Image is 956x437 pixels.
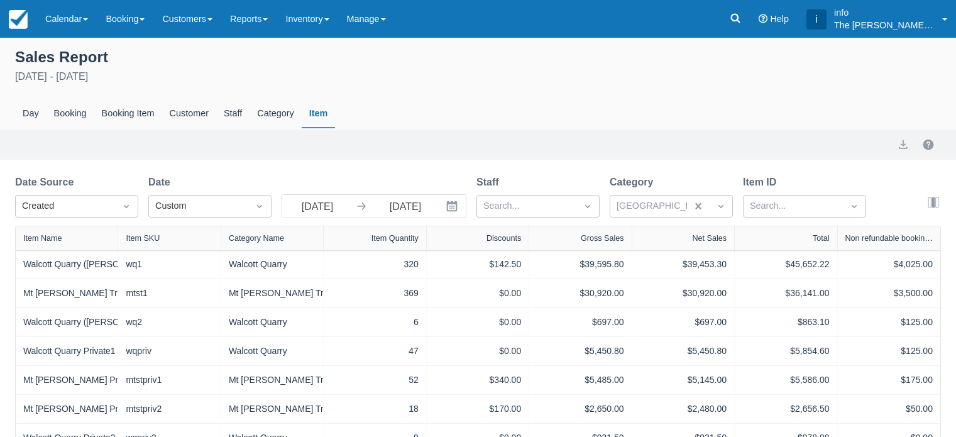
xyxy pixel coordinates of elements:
span: Dropdown icon [581,200,594,213]
div: $125.00 [845,316,933,329]
div: 320 [331,258,418,271]
div: Customer [162,99,216,128]
div: $30,920.00 [640,287,727,300]
div: $5,586.00 [742,373,829,387]
div: Discounts [486,234,521,243]
div: Category Name [229,234,284,243]
div: Day [15,99,47,128]
div: $0.00 [434,316,521,329]
div: Item SKU [126,234,160,243]
div: $863.10 [742,316,829,329]
div: Booking Item [94,99,162,128]
div: Item Quantity [371,234,419,243]
div: $175.00 [845,373,933,387]
label: Category [610,175,658,190]
div: $2,650.00 [537,402,624,416]
div: Item [302,99,336,128]
span: Dropdown icon [848,200,860,213]
div: $697.00 [640,316,727,329]
div: $39,595.80 [537,258,624,271]
div: Mt [PERSON_NAME] Trilobite beds [229,287,316,300]
a: Walcott Quarry ([PERSON_NAME] Shale) [23,258,185,271]
span: Dropdown icon [253,200,266,213]
div: Non refundable booking fee (included) [845,234,933,243]
div: $50.00 [845,402,933,416]
div: wq2 [126,316,212,329]
div: Walcott Quarry [229,258,316,271]
div: Custom [155,199,242,213]
img: checkfront-main-nav-mini-logo.png [9,10,28,29]
div: $2,480.00 [640,402,727,416]
span: Dropdown icon [715,200,727,213]
div: 47 [331,345,418,358]
button: export [896,137,911,152]
div: Staff [216,99,250,128]
div: Sales Report [15,45,941,67]
div: $3,500.00 [845,287,933,300]
a: Mt [PERSON_NAME] Private2 Closed [23,402,171,416]
span: Help [770,14,789,24]
div: $30,920.00 [537,287,624,300]
label: Date Source [15,175,79,190]
label: Staff [476,175,504,190]
div: wq1 [126,258,212,271]
span: Dropdown icon [120,200,133,213]
div: Item Name [23,234,62,243]
a: Mt [PERSON_NAME] Trilobite Beds [23,287,162,300]
p: info [834,6,935,19]
button: Interact with the calendar and add the check-in date for your trip. [441,195,466,218]
div: $125.00 [845,345,933,358]
div: $5,450.80 [537,345,624,358]
div: $0.00 [434,287,521,300]
a: Mt [PERSON_NAME] Private1 Closed [23,373,171,387]
i: Help [759,14,767,23]
div: Category [250,99,301,128]
div: Mt [PERSON_NAME] Trilobite beds [229,402,316,416]
div: $0.00 [434,345,521,358]
input: End Date [370,195,441,218]
div: Total [813,234,830,243]
label: Item ID [743,175,781,190]
div: 369 [331,287,418,300]
label: Date [148,175,175,190]
div: mtstpriv1 [126,373,212,387]
div: $4,025.00 [845,258,933,271]
div: Net Sales [692,234,727,243]
div: $142.50 [434,258,521,271]
div: $45,652.22 [742,258,829,271]
div: $340.00 [434,373,521,387]
div: 52 [331,373,418,387]
div: $5,485.00 [537,373,624,387]
div: wqpriv [126,345,212,358]
div: Gross Sales [581,234,624,243]
div: mtst1 [126,287,212,300]
div: Created [22,199,109,213]
div: $39,453.30 [640,258,727,271]
a: Walcott Quarry ([PERSON_NAME] Shale) Group2 [23,316,217,329]
div: Walcott Quarry [229,316,316,329]
div: i [806,9,827,30]
div: $2,656.50 [742,402,829,416]
div: 6 [331,316,418,329]
div: mtstpriv2 [126,402,212,416]
div: Mt [PERSON_NAME] Trilobite beds [229,373,316,387]
div: $5,145.00 [640,373,727,387]
div: $697.00 [537,316,624,329]
div: $170.00 [434,402,521,416]
div: [DATE] - [DATE] [15,69,941,84]
div: Booking [47,99,94,128]
a: Walcott Quarry Private1 Closed [23,345,145,358]
div: Walcott Quarry [229,345,316,358]
div: $5,854.60 [742,345,829,358]
div: $36,141.00 [742,287,829,300]
div: 18 [331,402,418,416]
input: Start Date [282,195,353,218]
p: The [PERSON_NAME] Shale Geoscience Foundation [834,19,935,31]
div: $5,450.80 [640,345,727,358]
